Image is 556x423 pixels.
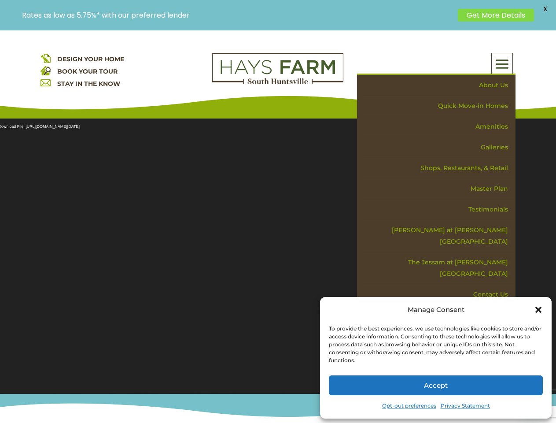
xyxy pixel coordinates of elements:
a: STAY IN THE KNOW [57,80,120,88]
a: Amenities [363,116,515,137]
span: X [538,2,552,15]
a: Opt-out preferences [382,400,436,412]
a: Shops, Restaurants, & Retail [363,158,515,178]
a: Get More Details [458,9,534,22]
a: DESIGN YOUR HOME [57,55,124,63]
p: Rates as low as 5.75%* with our preferred lender [22,11,453,19]
a: Privacy Statement [441,400,490,412]
a: Master Plan [363,178,515,199]
div: To provide the best experiences, we use technologies like cookies to store and/or access device i... [329,325,542,364]
button: Accept [329,375,543,395]
a: Contact Us [363,284,515,305]
a: BOOK YOUR TOUR [57,67,118,75]
a: Quick Move-in Homes [363,96,515,116]
a: [PERSON_NAME] at [PERSON_NAME][GEOGRAPHIC_DATA] [363,220,515,252]
img: Logo [212,53,343,85]
a: The Jessam at [PERSON_NAME][GEOGRAPHIC_DATA] [363,252,515,284]
a: Galleries [363,137,515,158]
a: About Us [363,75,515,96]
div: Close dialog [534,305,543,314]
a: hays farm homes huntsville development [212,78,343,86]
img: book your home tour [41,65,51,75]
img: design your home [41,53,51,63]
div: Manage Consent [408,304,464,316]
a: Testimonials [363,199,515,220]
